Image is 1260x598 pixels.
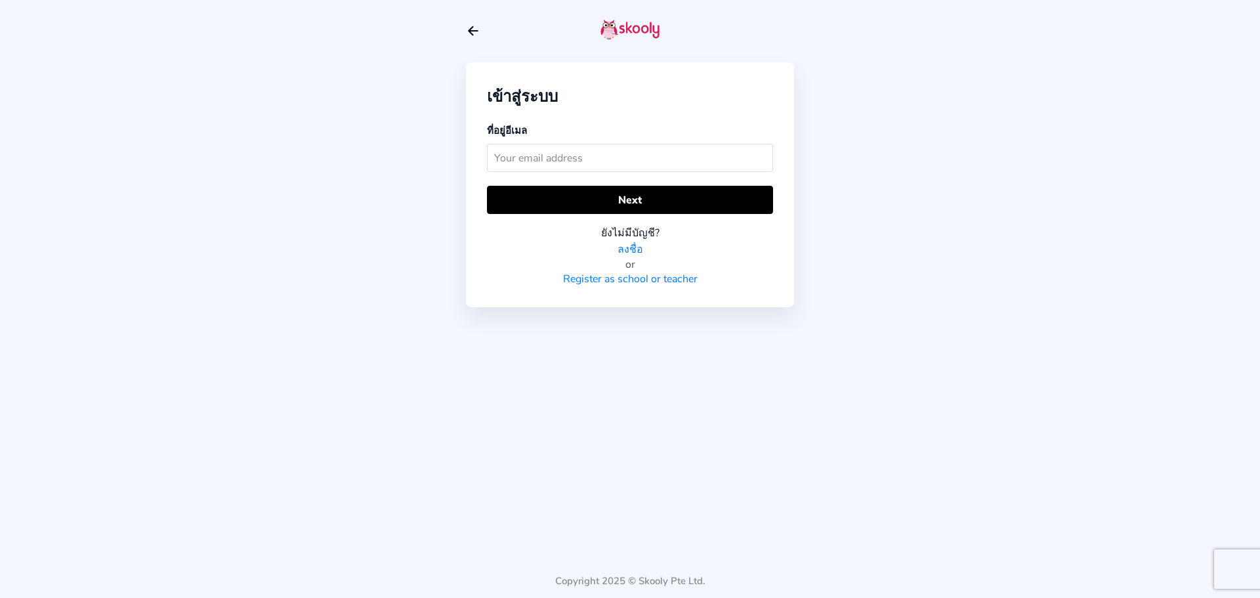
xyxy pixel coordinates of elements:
[487,83,773,109] div: เข้าสู่ระบบ
[618,241,643,257] a: ลงชื่อ
[487,124,527,137] label: ที่อยู่อีเมล
[466,24,480,38] button: arrow back outline
[487,186,773,214] button: Next
[487,257,773,272] div: or
[563,272,698,286] a: Register as school or teacher
[487,224,773,241] div: ยังไม่มีบัญชี?
[600,19,660,40] img: skooly-logo.png
[487,144,773,172] input: Your email address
